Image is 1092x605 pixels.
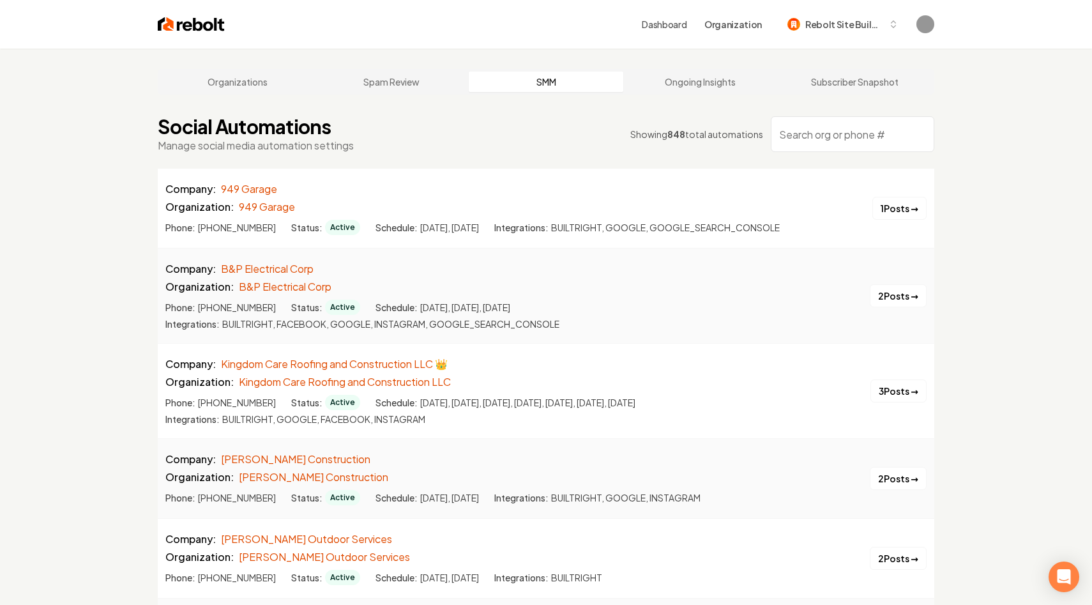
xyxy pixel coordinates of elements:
[165,549,234,565] span: Organization:
[667,128,685,140] span: 848
[165,279,234,295] span: Organization:
[777,72,932,92] a: Subscriber Snapshot
[160,72,315,92] a: Organizations
[697,13,770,36] button: Organization
[787,18,800,31] img: Rebolt Site Builder
[198,491,276,504] span: [PHONE_NUMBER]
[165,532,216,547] span: Company:
[165,261,216,277] span: Company:
[165,470,234,485] span: Organization:
[1049,562,1079,592] div: Open Intercom Messenger
[165,221,195,234] span: Phone:
[872,197,927,220] button: 1Posts →
[469,72,623,92] a: SMM
[198,221,276,234] span: [PHONE_NUMBER]
[239,549,410,565] a: [PERSON_NAME] Outdoor Services
[551,221,780,234] span: BUILTRIGHT, GOOGLE, GOOGLE_SEARCH_CONSOLE
[165,571,195,584] span: Phone:
[221,452,370,467] a: [PERSON_NAME] Construction
[221,532,392,547] a: [PERSON_NAME] Outdoor Services
[771,116,934,152] input: Search org or phone #
[315,72,469,92] a: Spam Review
[375,571,418,584] span: Schedule:
[222,413,425,425] span: BUILTRIGHT, GOOGLE, FACEBOOK, INSTAGRAM
[165,301,195,314] span: Phone:
[870,379,927,402] button: 3Posts →
[494,491,549,504] span: Integrations:
[870,467,927,490] button: 2Posts →
[222,318,559,330] span: BUILTRIGHT, FACEBOOK, GOOGLE, INSTAGRAM, GOOGLE_SEARCH_CONSOLE
[551,491,701,504] span: BUILTRIGHT, GOOGLE, INSTAGRAM
[291,221,322,234] span: Status:
[239,279,331,295] a: B&P Electrical Corp
[165,413,220,425] span: Integrations:
[165,452,216,467] span: Company:
[325,220,360,235] span: Active
[630,128,763,141] div: Showing total automations
[420,571,479,584] span: [DATE], [DATE]
[916,15,934,33] img: Will Henderson
[494,221,549,234] span: Integrations:
[325,300,360,315] span: Active
[198,301,276,314] span: [PHONE_NUMBER]
[420,301,510,314] span: [DATE], [DATE], [DATE]
[551,571,602,584] span: BUILTRIGHT
[375,396,418,409] span: Schedule:
[158,138,354,153] p: Manage social media automation settings
[291,491,322,504] span: Status:
[165,199,234,215] span: Organization:
[420,491,479,504] span: [DATE], [DATE]
[623,72,778,92] a: Ongoing Insights
[291,571,322,584] span: Status:
[165,491,195,504] span: Phone:
[239,199,295,215] a: 949 Garage
[165,181,216,197] span: Company:
[642,18,686,31] a: Dashboard
[291,396,322,409] span: Status:
[870,284,927,307] button: 2Posts →
[325,570,360,585] span: Active
[325,490,360,505] span: Active
[158,115,354,138] h1: Social Automations
[221,261,314,277] a: B&P Electrical Corp
[165,374,234,390] span: Organization:
[870,547,927,570] button: 2Posts →
[239,374,451,390] a: Kingdom Care Roofing and Construction LLC
[325,395,360,410] span: Active
[165,356,216,372] span: Company:
[165,318,220,330] span: Integrations:
[420,221,479,234] span: [DATE], [DATE]
[198,396,276,409] span: [PHONE_NUMBER]
[494,571,549,584] span: Integrations:
[291,301,322,314] span: Status:
[805,18,883,31] span: Rebolt Site Builder
[221,356,448,372] a: Kingdom Care Roofing and Construction LLC 👑
[165,396,195,409] span: Phone:
[375,491,418,504] span: Schedule:
[221,181,277,197] a: 949 Garage
[239,470,388,485] a: [PERSON_NAME] Construction
[158,15,225,33] img: Rebolt Logo
[916,15,934,33] button: Open user button
[198,571,276,584] span: [PHONE_NUMBER]
[375,301,418,314] span: Schedule:
[420,396,635,409] span: [DATE], [DATE], [DATE], [DATE], [DATE], [DATE], [DATE]
[375,221,418,234] span: Schedule:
